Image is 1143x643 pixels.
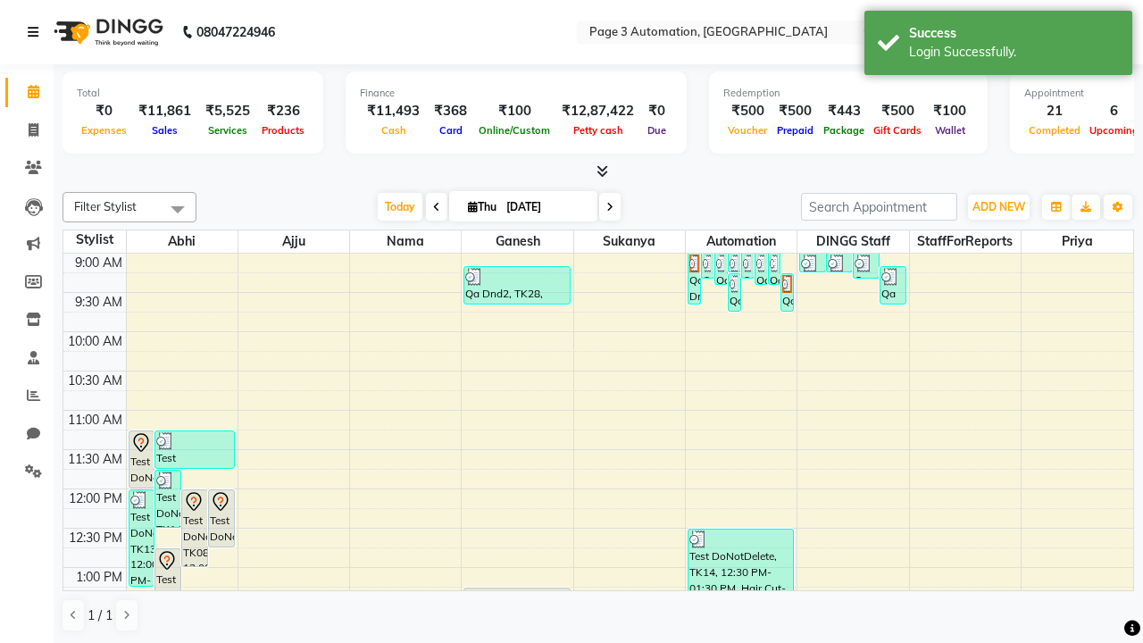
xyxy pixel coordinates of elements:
[1085,101,1143,121] div: 6
[155,549,180,625] div: Test DoNotDelete, TK07, 12:45 PM-01:45 PM, Hair Cut-Women
[129,490,154,586] div: Test DoNotDelete, TK13, 12:00 PM-01:15 PM, Hair Cut-Men,Hair Cut By Expert-Men
[972,200,1025,213] span: ADD NEW
[350,230,461,253] span: Nama
[930,124,970,137] span: Wallet
[501,194,590,221] input: 2025-09-04
[729,254,740,271] div: Qa Dnd2, TK19, 08:45 AM-09:15 AM, Hair cut Below 12 years (Boy)
[909,24,1119,43] div: Success
[360,101,427,121] div: ₹11,493
[257,124,309,137] span: Products
[127,230,238,253] span: Abhi
[755,254,767,284] div: Qa Dnd2, TK25, 08:55 AM-09:25 AM, Hair Cut By Expert-Men
[77,101,131,121] div: ₹0
[641,101,672,121] div: ₹0
[71,293,126,312] div: 9:30 AM
[772,101,819,121] div: ₹500
[715,254,727,284] div: Qa Dnd2, TK27, 08:40 AM-09:25 AM, Hair Cut-Men
[555,101,641,121] div: ₹12,87,422
[463,200,501,213] span: Thu
[155,431,233,468] div: Test DoNotDelete, TK12, 11:15 AM-11:45 AM, Hair Cut By Expert-Men
[64,372,126,390] div: 10:30 AM
[1085,124,1143,137] span: Upcoming
[968,195,1030,220] button: ADD NEW
[910,230,1021,253] span: StaffForReports
[65,529,126,547] div: 12:30 PM
[360,86,672,101] div: Finance
[196,7,275,57] b: 08047224946
[1024,101,1085,121] div: 21
[77,86,309,101] div: Total
[182,490,207,566] div: Test DoNotDelete, TK08, 12:00 PM-01:00 PM, Hair Cut-Women
[688,254,700,304] div: Qa Dnd2, TK18, 08:25 AM-09:40 AM, Hair Cut By Expert-Men,Hair Cut-Men
[723,124,772,137] span: Voucher
[427,101,474,121] div: ₹368
[63,230,126,249] div: Stylist
[209,490,234,547] div: Test DoNotDelete, TK06, 12:00 PM-12:45 PM, Hair Cut-Men
[800,254,825,271] div: Qa Dnd2, TK20, 08:45 AM-09:15 AM, Hair Cut By Expert-Men
[462,230,572,253] span: Ganesh
[801,193,957,221] input: Search Appointment
[64,450,126,469] div: 11:30 AM
[198,101,257,121] div: ₹5,525
[378,193,422,221] span: Today
[77,124,131,137] span: Expenses
[88,606,113,625] span: 1 / 1
[686,230,797,253] span: Automation
[474,101,555,121] div: ₹100
[781,274,793,311] div: Qa Dnd2, TK30, 09:15 AM-09:45 AM, Hair cut Below 12 years (Boy)
[464,267,569,304] div: Qa Dnd2, TK28, 09:10 AM-09:40 AM, Hair cut Below 12 years (Boy)
[204,124,252,137] span: Services
[1024,124,1085,137] span: Completed
[129,431,154,488] div: Test DoNotDelete, TK09, 11:15 AM-12:00 PM, Hair Cut-Men
[377,124,411,137] span: Cash
[926,101,973,121] div: ₹100
[147,124,182,137] span: Sales
[74,199,137,213] span: Filter Stylist
[729,274,740,311] div: Qa Dnd2, TK31, 09:15 AM-09:45 AM, Hair cut Below 12 years (Boy)
[474,124,555,137] span: Online/Custom
[819,124,869,137] span: Package
[155,471,180,527] div: Test DoNotDelete, TK14, 11:45 AM-12:30 PM, Hair Cut-Men
[131,101,198,121] div: ₹11,861
[238,230,349,253] span: Ajju
[827,254,852,271] div: Qa Dnd2, TK21, 08:45 AM-09:15 AM, Hair Cut By Expert-Men
[435,124,467,137] span: Card
[723,86,973,101] div: Redemption
[869,124,926,137] span: Gift Cards
[869,101,926,121] div: ₹500
[702,254,713,278] div: Qa Dnd2, TK23, 08:25 AM-09:20 AM, Special Hair Wash- Men
[797,230,908,253] span: DINGG Staff
[569,124,628,137] span: Petty cash
[72,568,126,587] div: 1:00 PM
[819,101,869,121] div: ₹443
[772,124,818,137] span: Prepaid
[742,254,754,278] div: Qa Dnd2, TK24, 08:50 AM-09:20 AM, Hair Cut By Expert-Men
[769,254,780,284] div: Qa Dnd2, TK26, 08:55 AM-09:25 AM, Hair Cut By Expert-Men
[257,101,309,121] div: ₹236
[723,101,772,121] div: ₹500
[574,230,685,253] span: Sukanya
[880,267,905,304] div: Qa Dnd2, TK29, 09:10 AM-09:40 AM, Hair cut Below 12 years (Boy)
[909,43,1119,62] div: Login Successfully.
[64,332,126,351] div: 10:00 AM
[854,254,879,278] div: Qa Dnd2, TK22, 08:50 AM-09:20 AM, Hair cut Below 12 years (Boy)
[64,411,126,430] div: 11:00 AM
[643,124,671,137] span: Due
[1022,230,1133,253] span: Priya
[71,254,126,272] div: 9:00 AM
[46,7,168,57] img: logo
[688,530,793,605] div: Test DoNotDelete, TK14, 12:30 PM-01:30 PM, Hair Cut-Women
[65,489,126,508] div: 12:00 PM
